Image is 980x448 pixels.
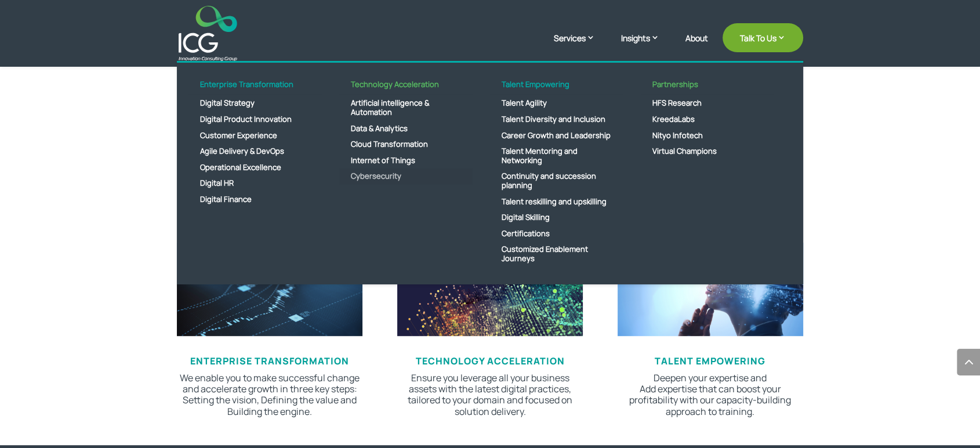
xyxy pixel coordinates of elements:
[490,95,623,111] a: Talent Agility
[490,80,623,96] a: Talent Empowering
[490,226,623,242] a: Certifications
[339,136,473,153] a: Cloud Transformation
[618,373,803,417] p: Deepen your expertise and Add expertise that can boost your profitability with our capacity-build...
[339,121,473,137] a: Data & Analytics
[621,32,671,61] a: Insights
[177,373,362,417] p: We enable you to make successful change and accelerate growth in three key steps: Setting the vis...
[179,6,237,61] img: ICG
[641,128,774,144] a: Nityo Infotech
[641,111,774,128] a: KreedaLabs
[188,128,322,144] a: Customer Experience
[723,23,803,52] a: Talk To Us
[490,241,623,266] a: Customized Enablement Journeys
[490,143,623,168] a: Talent Mentoring and Networking
[787,323,980,448] iframe: Chat Widget
[397,243,583,335] img: Technology Acceleration - ICG
[685,34,708,61] a: About
[339,153,473,169] a: Internet of Things
[490,194,623,210] a: Talent reskilling and upskilling
[554,32,607,61] a: Services
[339,168,473,185] a: Cybersecurity
[490,209,623,226] a: Digital Skilling
[339,80,473,96] a: Technology Acceleration
[188,175,322,192] a: Digital HR
[490,128,623,144] a: Career Growth and Leadership
[618,243,803,335] img: Human sKILLING - ICG
[188,160,322,176] a: Operational Excellence
[339,95,473,120] a: Artificial intelligence & Automation
[641,80,774,96] a: Partnerships
[188,95,322,111] a: Digital Strategy
[190,355,349,367] span: Enterprise transformation
[641,95,774,111] a: HFS Research
[641,143,774,160] a: Virtual Champions
[177,243,362,335] img: Enterprise Transformation - ICG
[128,68,195,76] div: Keywords by Traffic
[490,111,623,128] a: Talent Diversity and Inclusion
[655,355,765,367] span: tALENT eMPOWERING
[188,80,322,96] a: Enterprise Transformation
[188,143,322,160] a: Agile Delivery & DevOps
[415,355,564,367] span: Technology Acceleration
[490,168,623,193] a: Continuity and succession planning
[188,111,322,128] a: Digital Product Innovation
[397,373,583,417] p: Ensure you leverage all your business assets with the latest digital practices, tailored to your ...
[188,192,322,208] a: Digital Finance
